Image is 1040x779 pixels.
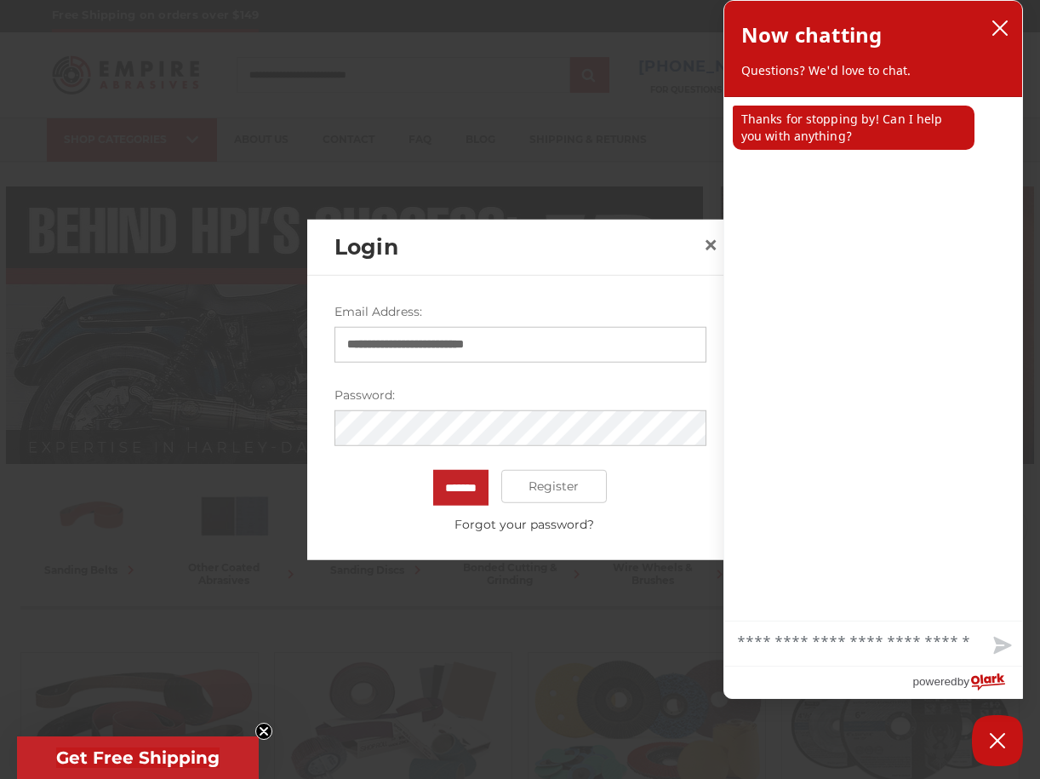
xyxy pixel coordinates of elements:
[957,671,969,692] span: by
[912,671,957,692] span: powered
[703,228,718,261] span: ×
[56,747,220,768] span: Get Free Shipping
[724,97,1022,621] div: chat
[980,627,1022,666] button: Send message
[334,231,697,263] h2: Login
[255,723,272,740] button: Close teaser
[343,515,706,533] a: Forgot your password?
[986,15,1014,41] button: close chatbox
[17,736,259,779] div: Get Free ShippingClose teaser
[733,106,974,150] p: Thanks for stopping by! Can I help you with anything?
[334,302,706,320] label: Email Address:
[741,62,1005,79] p: Questions? We'd love to chat.
[741,18,882,52] h2: Now chatting
[501,469,608,503] a: Register
[334,386,706,404] label: Password:
[912,667,1022,698] a: Powered by Olark
[697,232,724,259] a: Close
[972,715,1023,766] button: Close Chatbox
